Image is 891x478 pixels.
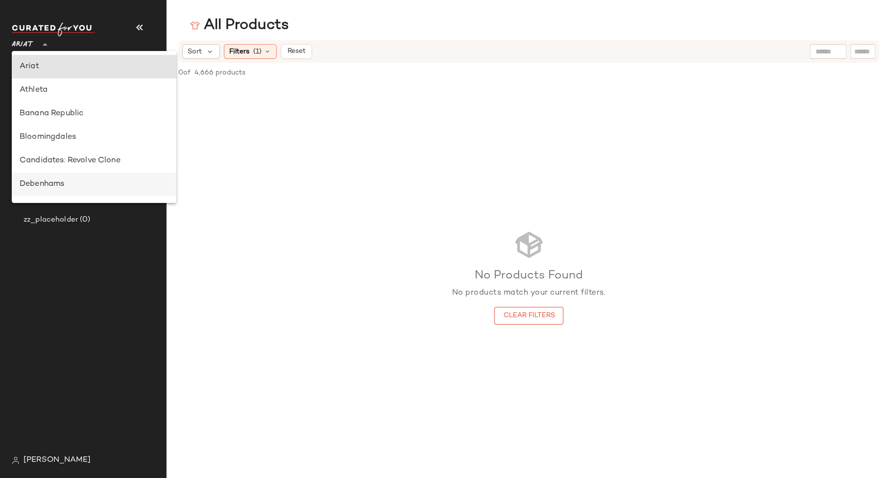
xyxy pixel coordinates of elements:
span: (1) [253,47,262,57]
div: undefined-list [12,51,176,203]
button: Clear Filters [494,307,563,325]
span: Clear Filters [503,312,554,320]
img: svg%3e [190,21,200,30]
span: 0 of [178,68,191,78]
div: Debenhams [20,178,169,190]
div: Athleta [20,84,169,96]
span: zz_placeholder [24,214,78,226]
span: [PERSON_NAME] [24,454,91,466]
div: Ariat [20,61,169,73]
img: svg%3e [12,456,20,464]
span: 4,666 products [194,68,245,78]
button: Reset [281,44,312,59]
div: Candidates: Revolve Clone [20,155,169,167]
span: Ariat [12,33,33,51]
div: Bloomingdales [20,131,169,143]
h3: No Products Found [452,268,606,284]
span: Sort [188,47,202,57]
div: Banana Republic [20,108,169,120]
div: All Products [190,16,289,35]
span: Reset [287,48,305,55]
span: (0) [78,214,90,226]
div: Free People [20,202,169,214]
span: Filters [229,47,249,57]
p: No products match your current filters. [452,287,606,299]
img: cfy_white_logo.C9jOOHJF.svg [12,23,95,36]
